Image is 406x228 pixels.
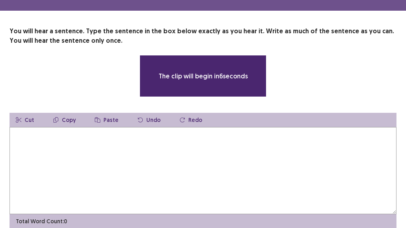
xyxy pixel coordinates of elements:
button: Undo [131,113,167,127]
p: Total Word Count: 0 [16,217,67,226]
button: Redo [173,113,209,127]
button: Paste [88,113,125,127]
button: Cut [10,113,40,127]
p: You will hear a sentence. Type the sentence in the box below exactly as you hear it. Write as muc... [10,27,396,46]
button: Copy [47,113,82,127]
p: The clip will begin in 6 seconds [159,71,248,81]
